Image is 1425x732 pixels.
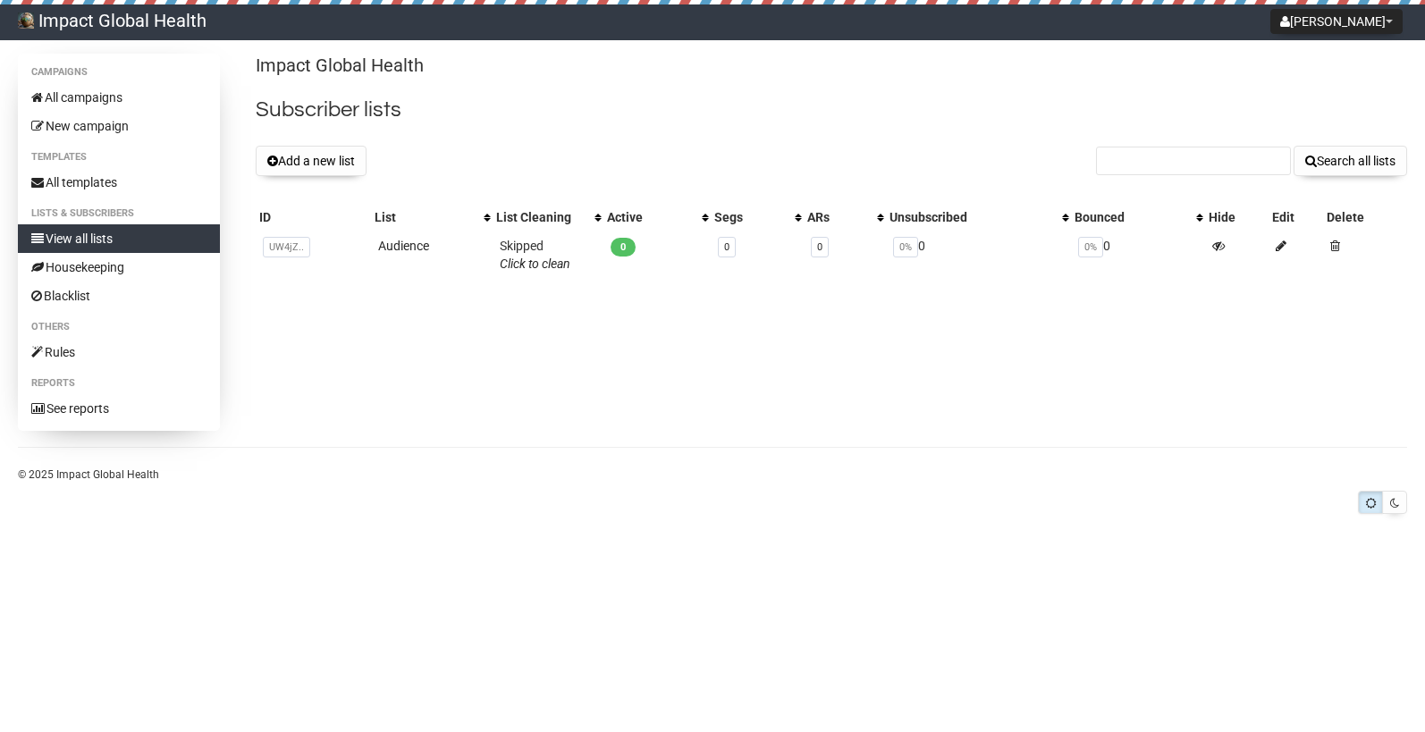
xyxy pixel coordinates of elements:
[714,208,787,226] div: Segs
[18,62,220,83] li: Campaigns
[256,54,1407,78] p: Impact Global Health
[18,394,220,423] a: See reports
[893,237,918,257] span: 0%
[18,224,220,253] a: View all lists
[607,208,693,226] div: Active
[1294,146,1407,176] button: Search all lists
[18,83,220,112] a: All campaigns
[1269,205,1324,230] th: Edit: No sort applied, sorting is disabled
[256,205,371,230] th: ID: No sort applied, sorting is disabled
[18,253,220,282] a: Housekeeping
[804,205,886,230] th: ARs: No sort applied, activate to apply an ascending sort
[1075,208,1187,226] div: Bounced
[1323,205,1407,230] th: Delete: No sort applied, sorting is disabled
[817,241,822,253] a: 0
[493,205,603,230] th: List Cleaning: No sort applied, activate to apply an ascending sort
[1209,208,1265,226] div: Hide
[500,257,570,271] a: Click to clean
[18,203,220,224] li: Lists & subscribers
[18,282,220,310] a: Blacklist
[378,239,429,253] a: Audience
[375,208,475,226] div: List
[1071,230,1205,280] td: 0
[371,205,493,230] th: List: No sort applied, activate to apply an ascending sort
[890,208,1053,226] div: Unsubscribed
[256,94,1407,126] h2: Subscriber lists
[711,205,805,230] th: Segs: No sort applied, activate to apply an ascending sort
[256,146,367,176] button: Add a new list
[18,338,220,366] a: Rules
[18,168,220,197] a: All templates
[18,112,220,140] a: New campaign
[500,239,570,271] span: Skipped
[1270,9,1403,34] button: [PERSON_NAME]
[18,316,220,338] li: Others
[1078,237,1103,257] span: 0%
[18,465,1407,484] p: © 2025 Impact Global Health
[263,237,310,257] span: UW4jZ..
[611,238,636,257] span: 0
[886,205,1071,230] th: Unsubscribed: No sort applied, activate to apply an ascending sort
[1205,205,1269,230] th: Hide: No sort applied, sorting is disabled
[1071,205,1205,230] th: Bounced: No sort applied, activate to apply an ascending sort
[259,208,367,226] div: ID
[496,208,586,226] div: List Cleaning
[807,208,868,226] div: ARs
[724,241,729,253] a: 0
[886,230,1071,280] td: 0
[1327,208,1404,226] div: Delete
[18,13,34,29] img: 7.png
[18,373,220,394] li: Reports
[603,205,711,230] th: Active: No sort applied, activate to apply an ascending sort
[18,147,220,168] li: Templates
[1272,208,1320,226] div: Edit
